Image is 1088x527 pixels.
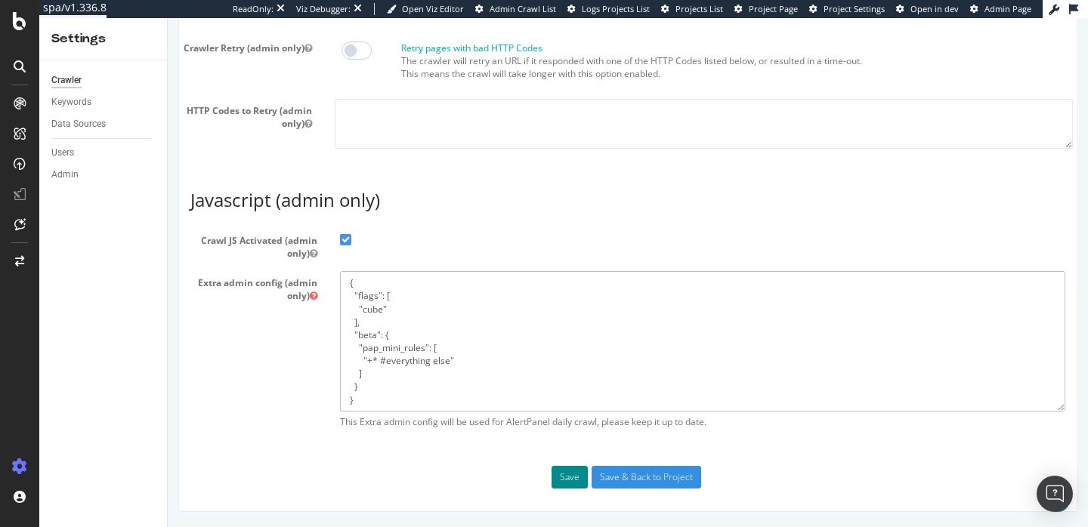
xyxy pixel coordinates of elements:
[233,36,905,62] p: The crawler will retry an URL if it responded with one of the HTTP Codes listed below, or resulte...
[809,3,885,15] a: Project Settings
[137,99,144,112] button: HTTP Codes to Retry (admin only)
[970,3,1031,15] a: Admin Page
[896,3,959,15] a: Open in dev
[4,18,156,36] label: Crawler Retry (admin only)
[387,3,464,15] a: Open Viz Editor
[11,253,161,284] label: Extra admin config (admin only)
[51,167,79,183] div: Admin
[402,3,464,14] span: Open Viz Editor
[749,3,798,14] span: Project Page
[475,3,556,15] a: Admin Crawl List
[384,448,420,470] button: Save
[582,3,650,14] span: Logs Projects List
[567,3,650,15] a: Logs Projects List
[51,72,82,88] div: Crawler
[233,23,375,36] label: Retry pages with bad HTTP Codes
[51,30,155,48] div: Settings
[4,81,156,112] label: HTTP Codes to Retry (admin only)
[296,3,351,15] div: Viz Debugger:
[142,229,150,242] button: Crawl JS Activated (admin only)
[984,3,1031,14] span: Admin Page
[51,145,74,161] div: Users
[424,448,533,470] input: Save & Back to Project
[23,172,898,192] h3: Javascript (admin only)
[51,94,91,110] div: Keywords
[1037,476,1073,512] div: Open Intercom Messenger
[51,167,156,183] a: Admin
[51,145,156,161] a: Users
[51,116,106,132] div: Data Sources
[734,3,798,15] a: Project Page
[675,3,723,14] span: Projects List
[661,3,723,15] a: Projects List
[172,397,898,410] span: This Extra admin config will be used for AlertPanel daily crawl, please keep it up to date.
[51,72,156,88] a: Crawler
[51,94,156,110] a: Keywords
[137,23,144,36] button: Crawler Retry (admin only)
[824,3,885,14] span: Project Settings
[910,3,959,14] span: Open in dev
[11,216,161,242] span: Crawl JS Activated (admin only)
[233,3,274,15] div: ReadOnly:
[490,3,556,14] span: Admin Crawl List
[51,116,156,132] a: Data Sources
